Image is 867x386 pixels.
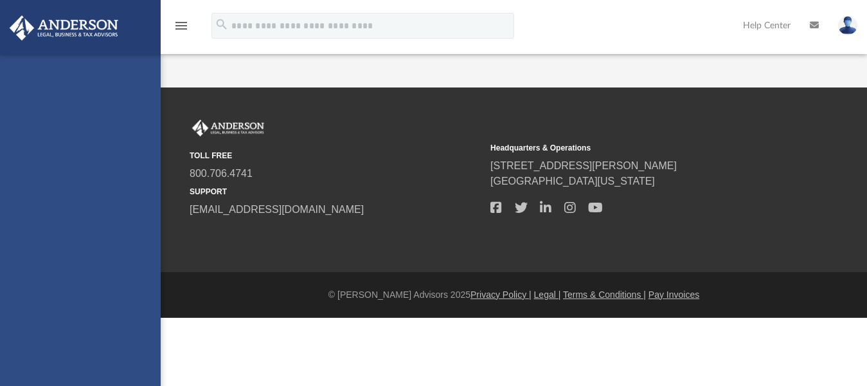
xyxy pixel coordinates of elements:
small: Headquarters & Operations [490,142,782,154]
img: User Pic [838,16,857,35]
a: [EMAIL_ADDRESS][DOMAIN_NAME] [190,204,364,215]
img: Anderson Advisors Platinum Portal [190,120,267,136]
img: Anderson Advisors Platinum Portal [6,15,122,41]
a: menu [174,24,189,33]
a: 800.706.4741 [190,168,253,179]
a: Legal | [534,289,561,300]
a: [GEOGRAPHIC_DATA][US_STATE] [490,176,655,187]
small: TOLL FREE [190,150,481,161]
i: menu [174,18,189,33]
a: [STREET_ADDRESS][PERSON_NAME] [490,160,677,171]
small: SUPPORT [190,186,481,198]
a: Privacy Policy | [470,289,532,300]
a: Terms & Conditions | [563,289,646,300]
div: © [PERSON_NAME] Advisors 2025 [161,288,867,302]
a: Pay Invoices [648,289,699,300]
i: search [215,17,229,32]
